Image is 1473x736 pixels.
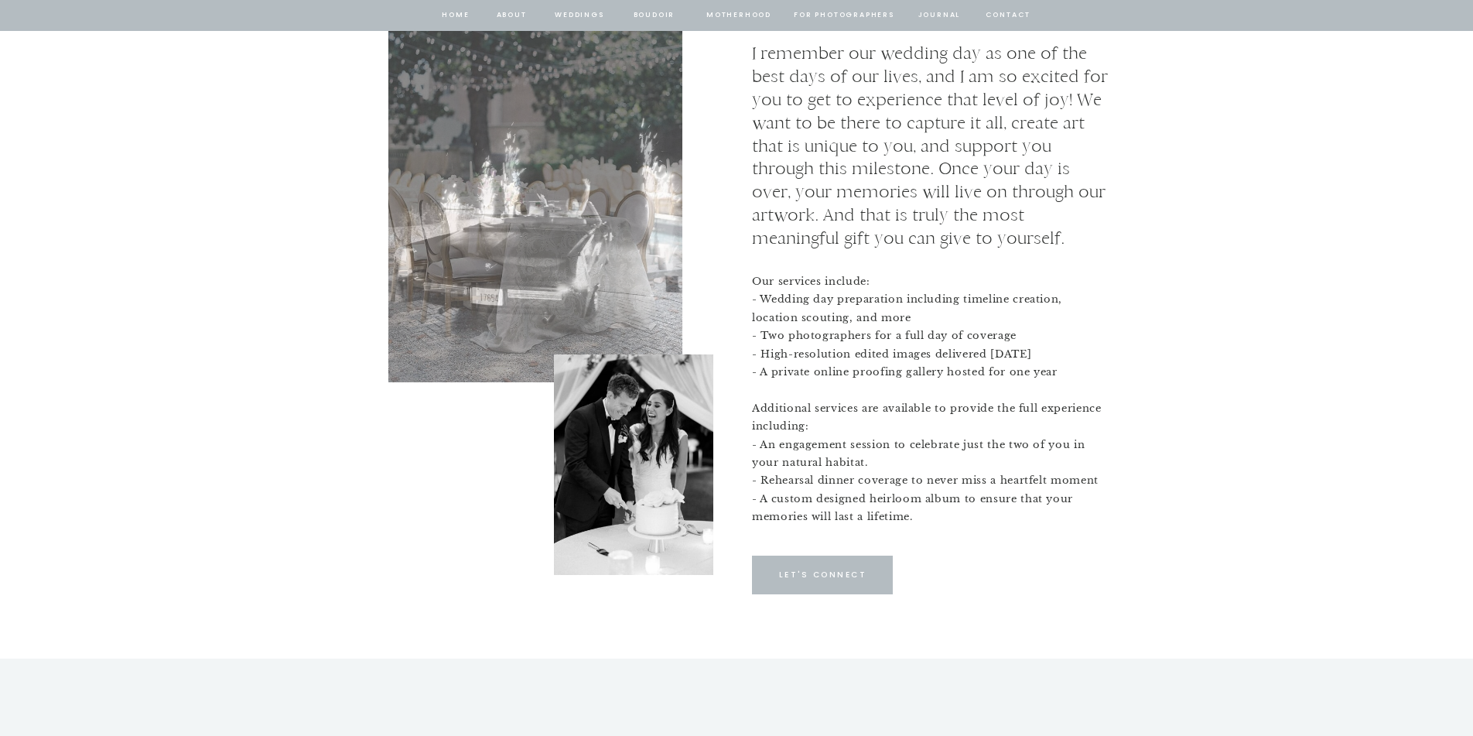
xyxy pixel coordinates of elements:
p: Our services include: - Wedding day preparation including timeline creation, location scouting, a... [752,272,1103,532]
p: I remember our wedding day as one of the best days of our lives, and I am so excited for you to g... [752,42,1110,256]
a: BOUDOIR [632,9,676,22]
a: for photographers [794,9,894,22]
a: journal [915,9,963,22]
a: home [441,9,470,22]
img: logo_orange.svg [25,25,37,37]
div: v 4.0.25 [43,25,76,37]
a: about [495,9,528,22]
div: Domain: [DOMAIN_NAME] [40,40,170,53]
a: Let's Connect [752,568,894,582]
a: Weddings [553,9,606,22]
a: Motherhood [706,9,771,22]
img: website_grey.svg [25,40,37,53]
img: tab_domain_overview_orange.svg [42,90,54,102]
div: Domain Overview [59,91,138,101]
div: Keywords by Traffic [171,91,261,101]
a: contact [983,9,1033,22]
img: tab_keywords_by_traffic_grey.svg [154,90,166,102]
